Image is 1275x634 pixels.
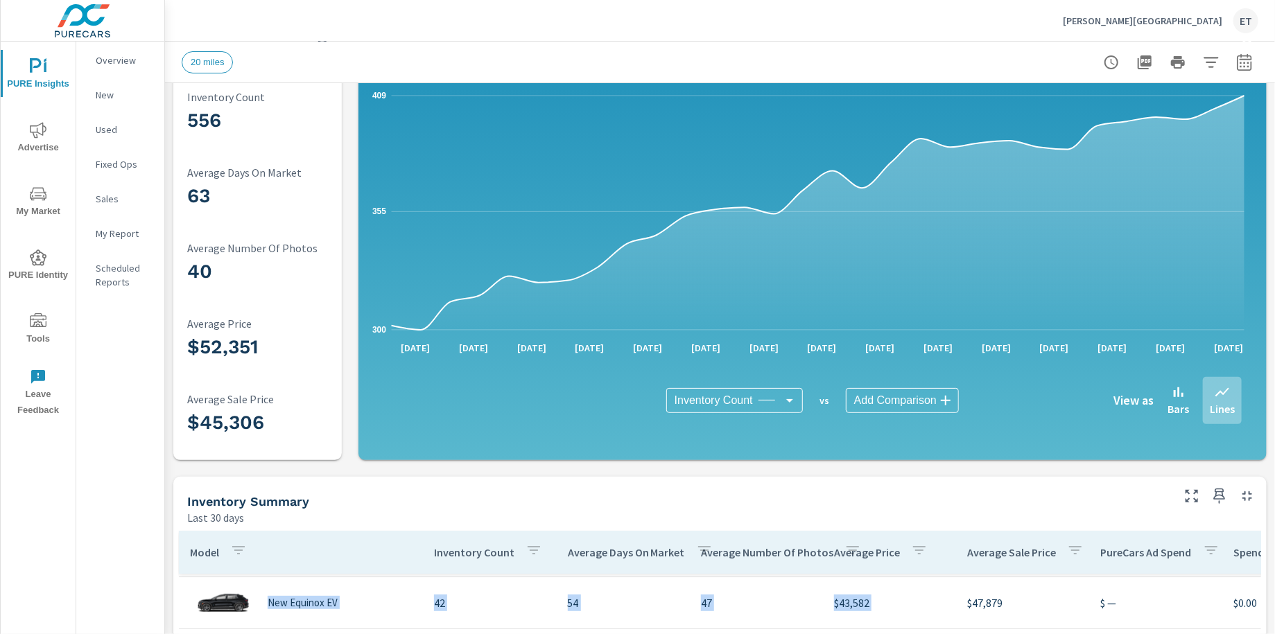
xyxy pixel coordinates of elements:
[1101,545,1192,559] p: PureCars Ad Spend
[96,157,153,171] p: Fixed Ops
[675,394,753,407] span: Inventory Count
[803,394,846,407] p: vs
[96,53,153,67] p: Overview
[1063,15,1222,27] p: [PERSON_NAME][GEOGRAPHIC_DATA]
[972,341,1021,355] p: [DATE]
[372,91,386,100] text: 409
[682,341,730,355] p: [DATE]
[372,206,386,216] text: 355
[76,50,164,71] div: Overview
[187,494,309,509] h5: Inventory Summary
[268,597,338,609] p: New Equinox EV
[1204,341,1253,355] p: [DATE]
[1197,49,1225,76] button: Apply Filters
[856,341,904,355] p: [DATE]
[5,122,71,156] span: Advertise
[187,91,370,103] p: Inventory Count
[566,341,614,355] p: [DATE]
[834,595,945,611] p: $43,582
[76,119,164,140] div: Used
[187,184,370,208] h3: 63
[187,509,244,526] p: Last 30 days
[568,595,679,611] p: 54
[391,341,440,355] p: [DATE]
[76,85,164,105] div: New
[914,341,962,355] p: [DATE]
[434,545,514,559] p: Inventory Count
[1113,394,1154,407] h6: View as
[76,188,164,209] div: Sales
[846,388,959,413] div: Add Comparison
[182,57,232,67] span: 20 miles
[96,261,153,289] p: Scheduled Reports
[187,109,370,132] h3: 556
[1181,485,1203,507] button: Make Fullscreen
[701,545,833,559] p: Average Number Of Photos
[798,341,847,355] p: [DATE]
[76,154,164,175] div: Fixed Ops
[666,388,803,413] div: Inventory Count
[1164,49,1192,76] button: Print Report
[1030,341,1079,355] p: [DATE]
[449,341,498,355] p: [DATE]
[1146,341,1195,355] p: [DATE]
[190,545,219,559] p: Model
[1231,49,1258,76] button: Select Date Range
[1131,49,1159,76] button: "Export Report to PDF"
[1101,595,1212,611] p: $ —
[5,58,71,92] span: PURE Insights
[5,249,71,283] span: PURE Identity
[372,325,386,335] text: 300
[1233,8,1258,33] div: ET
[854,394,937,407] span: Add Comparison
[187,393,370,405] p: Average Sale Price
[187,166,370,179] p: Average Days On Market
[187,335,370,359] h3: $52,351
[508,341,556,355] p: [DATE]
[5,313,71,347] span: Tools
[5,369,71,419] span: Leave Feedback
[701,595,812,611] p: 47
[1210,400,1235,417] p: Lines
[187,242,370,254] p: Average Number Of Photos
[96,88,153,102] p: New
[187,317,370,330] p: Average Price
[1236,485,1258,507] button: Minimize Widget
[623,341,672,355] p: [DATE]
[967,545,1056,559] p: Average Sale Price
[434,595,545,611] p: 42
[1168,400,1189,417] p: Bars
[568,545,685,559] p: Average Days On Market
[834,545,900,559] p: Average Price
[1208,485,1231,507] span: Save this to your personalized report
[96,192,153,206] p: Sales
[740,341,788,355] p: [DATE]
[196,582,251,624] img: glamour
[187,260,370,283] h3: 40
[76,223,164,244] div: My Report
[96,227,153,240] p: My Report
[967,595,1078,611] p: $47,879
[96,123,153,137] p: Used
[5,186,71,220] span: My Market
[76,258,164,292] div: Scheduled Reports
[1088,341,1136,355] p: [DATE]
[187,411,370,434] h3: $45,306
[1,42,76,424] div: nav menu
